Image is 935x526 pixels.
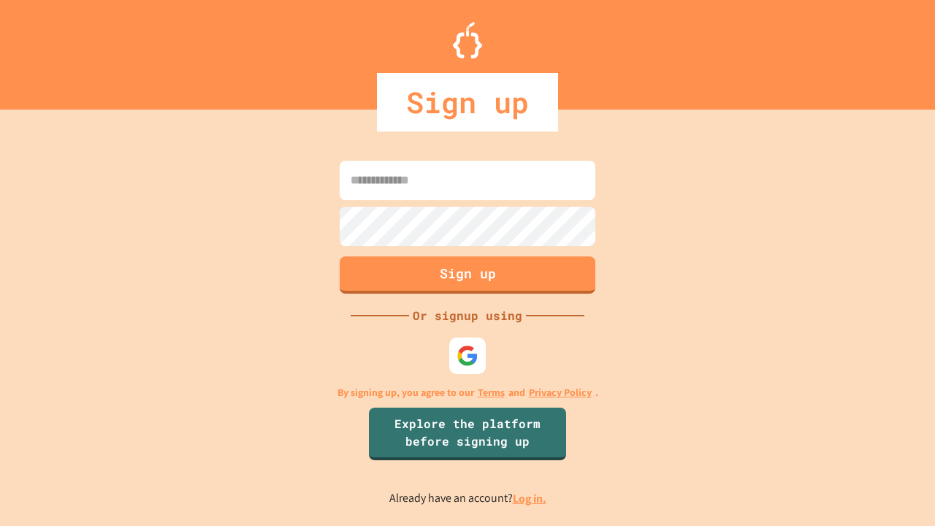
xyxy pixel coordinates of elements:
[377,73,558,131] div: Sign up
[453,22,482,58] img: Logo.svg
[457,345,478,367] img: google-icon.svg
[478,385,505,400] a: Terms
[340,256,595,294] button: Sign up
[389,489,546,508] p: Already have an account?
[529,385,592,400] a: Privacy Policy
[513,491,546,506] a: Log in.
[337,385,598,400] p: By signing up, you agree to our and .
[409,307,526,324] div: Or signup using
[369,408,566,460] a: Explore the platform before signing up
